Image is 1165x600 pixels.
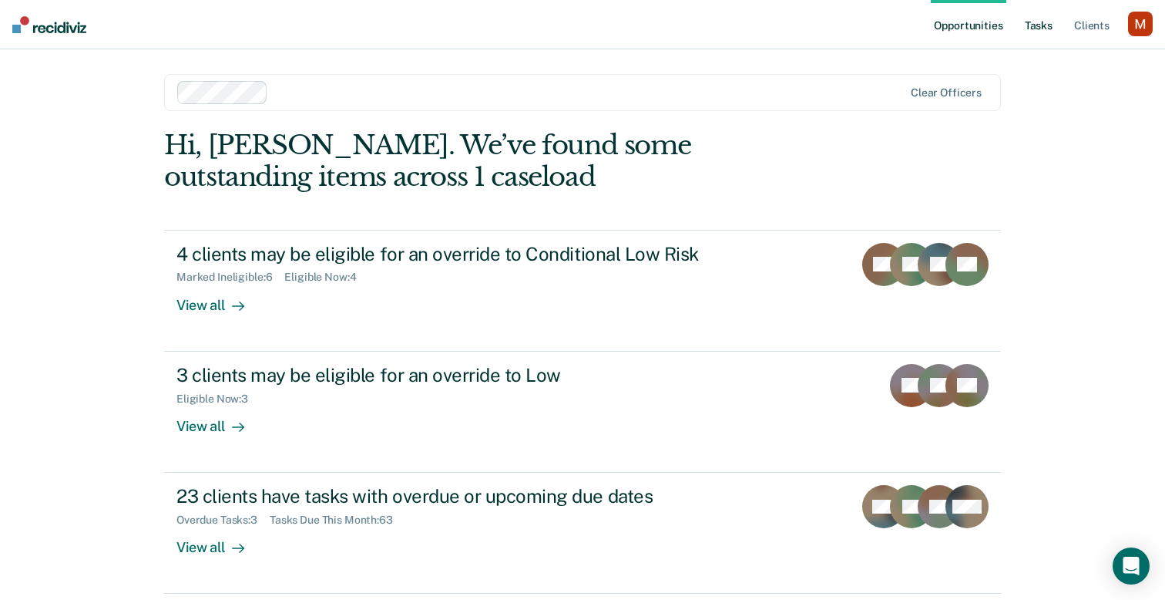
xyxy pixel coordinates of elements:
[176,364,717,386] div: 3 clients may be eligible for an override to Low
[176,393,260,406] div: Eligible Now : 3
[284,271,368,284] div: Eligible Now : 4
[176,514,270,527] div: Overdue Tasks : 3
[176,284,263,314] div: View all
[176,271,284,284] div: Marked Ineligible : 6
[164,352,1001,473] a: 3 clients may be eligible for an override to LowEligible Now:3View all
[12,16,86,33] img: Recidiviz
[176,243,717,265] div: 4 clients may be eligible for an override to Conditional Low Risk
[176,405,263,435] div: View all
[1113,548,1150,585] div: Open Intercom Messenger
[270,514,405,527] div: Tasks Due This Month : 63
[164,130,834,193] div: Hi, [PERSON_NAME]. We’ve found some outstanding items across 1 caseload
[911,86,982,99] div: Clear officers
[176,527,263,557] div: View all
[164,473,1001,594] a: 23 clients have tasks with overdue or upcoming due datesOverdue Tasks:3Tasks Due This Month:63Vie...
[176,485,717,507] div: 23 clients have tasks with overdue or upcoming due dates
[164,230,1001,352] a: 4 clients may be eligible for an override to Conditional Low RiskMarked Ineligible:6Eligible Now:...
